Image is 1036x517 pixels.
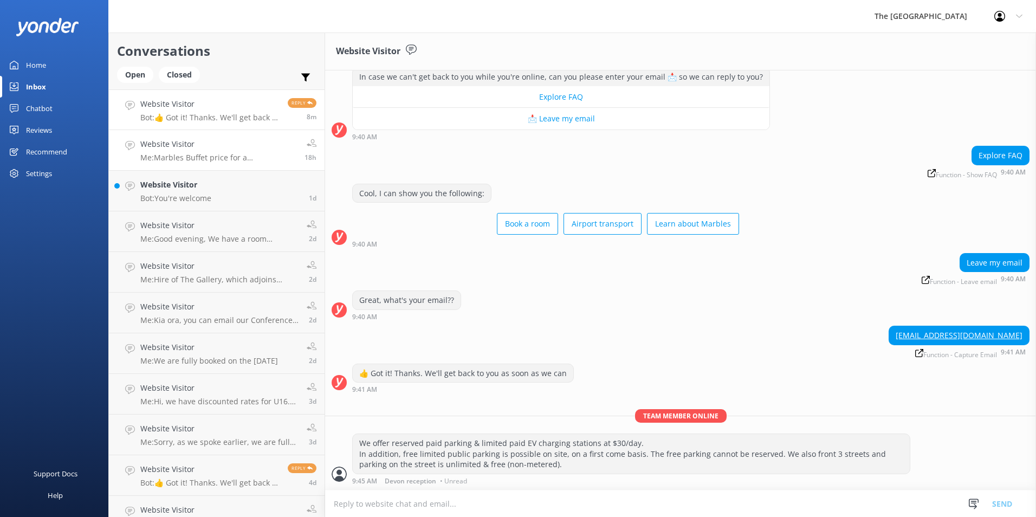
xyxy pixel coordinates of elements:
a: Website VisitorMe:Hire of The Gallery, which adjoins Marbles, is $250.2d [109,252,325,293]
span: 08:52pm 11-Aug-2025 (UTC +12:00) Pacific/Auckland [309,478,316,487]
h2: Conversations [117,41,316,61]
p: Bot: 👍 Got it! Thanks. We'll get back to you as soon as we can [140,478,280,488]
p: Me: Hire of The Gallery, which adjoins Marbles, is $250. [140,275,299,285]
button: Airport transport [564,213,642,235]
h4: Website Visitor [140,179,211,191]
div: Open [117,67,153,83]
p: Me: Hi, we have discounted rates for U16. 18 year Olds are considered as adults. [140,397,299,406]
span: Team member online [635,409,727,423]
img: yonder-white-logo.png [16,18,79,36]
span: Devon reception [385,478,436,484]
div: Support Docs [34,463,77,484]
a: Website VisitorMe:Kia ora, you can email our Conference & Events Manager [PERSON_NAME][EMAIL_ADDR... [109,293,325,333]
a: Website VisitorMe:We are fully booked on the [DATE]2d [109,333,325,374]
span: 03:09pm 15-Aug-2025 (UTC +12:00) Pacific/Auckland [305,153,316,162]
h3: Website Visitor [336,44,400,59]
h4: Website Visitor [140,463,280,475]
span: Function - Leave email [922,276,997,285]
strong: 9:40 AM [1001,276,1026,285]
button: Explore FAQ [353,86,769,108]
a: Open [117,68,159,80]
div: 09:41am 16-Aug-2025 (UTC +12:00) Pacific/Auckland [352,385,574,393]
p: Me: Marbles Buffet price for a [DEMOGRAPHIC_DATA] is $54.90 [140,153,296,163]
a: Website VisitorMe:Good evening, We have a room available which has a Queen bed, a Single bed and ... [109,211,325,252]
span: • Unread [440,478,467,484]
a: Website VisitorMe:Hi, we have discounted rates for U16. 18 year Olds are considered as adults.3d [109,374,325,415]
span: 05:51pm 12-Aug-2025 (UTC +12:00) Pacific/Auckland [309,397,316,406]
a: Website VisitorBot:👍 Got it! Thanks. We'll get back to you as soon as we canReply8m [109,89,325,130]
span: 04:19pm 13-Aug-2025 (UTC +12:00) Pacific/Auckland [309,315,316,325]
div: Home [26,54,46,76]
h4: Website Visitor [140,260,299,272]
div: Settings [26,163,52,184]
strong: 9:45 AM [352,478,377,484]
strong: 9:40 AM [352,241,377,248]
h4: Website Visitor [140,219,299,231]
span: Function - Capture Email [915,349,997,358]
a: Website VisitorBot:👍 Got it! Thanks. We'll get back to you as soon as we canReply4d [109,455,325,496]
a: Website VisitorMe:Marbles Buffet price for a [DEMOGRAPHIC_DATA] is $54.9018h [109,130,325,171]
strong: 9:40 AM [1001,169,1026,178]
span: Function - Show FAQ [928,169,997,178]
div: 09:40am 16-Aug-2025 (UTC +12:00) Pacific/Auckland [352,240,739,248]
button: Book a room [497,213,558,235]
div: In case we can't get back to you while you're online, can you please enter your email 📩 so we can... [353,68,769,86]
h4: Website Visitor [140,423,299,435]
h4: Website Visitor [140,301,299,313]
div: Great, what's your email?? [353,291,461,309]
p: Me: Kia ora, you can email our Conference & Events Manager [PERSON_NAME][EMAIL_ADDRESS][DOMAIN_NAME] [140,315,299,325]
p: Me: We are fully booked on the [DATE] [140,356,278,366]
button: Learn about Marbles [647,213,739,235]
div: We offer reserved paid parking & limited paid EV charging stations at $30/day. In addition, free ... [353,434,910,474]
h4: Website Visitor [140,504,299,516]
div: Help [48,484,63,506]
strong: 9:40 AM [352,134,377,140]
div: Leave my email [960,254,1029,272]
span: 10:01pm 13-Aug-2025 (UTC +12:00) Pacific/Auckland [309,275,316,284]
p: Bot: You're welcome [140,193,211,203]
h4: Website Visitor [140,138,296,150]
div: 09:40am 16-Aug-2025 (UTC +12:00) Pacific/Auckland [352,133,770,140]
div: 👍 Got it! Thanks. We'll get back to you as soon as we can [353,364,573,383]
p: Bot: 👍 Got it! Thanks. We'll get back to you as soon as we can [140,113,280,122]
h4: Website Visitor [140,341,278,353]
div: 09:45am 16-Aug-2025 (UTC +12:00) Pacific/Auckland [352,477,910,484]
h4: Website Visitor [140,98,280,110]
a: Website VisitorBot:You're welcome1d [109,171,325,211]
div: Recommend [26,141,67,163]
a: Website VisitorMe:Sorry, as we spoke earlier, we are fully booked on 28/08.3d [109,415,325,455]
h4: Website Visitor [140,382,299,394]
button: 📩 Leave my email [353,108,769,130]
span: 10:20am 13-Aug-2025 (UTC +12:00) Pacific/Auckland [309,356,316,365]
p: Me: Good evening, We have a room available which has a Queen bed, a Single bed and a trundler bed... [140,234,299,244]
div: 09:40am 16-Aug-2025 (UTC +12:00) Pacific/Auckland [924,168,1029,178]
div: 09:41am 16-Aug-2025 (UTC +12:00) Pacific/Auckland [889,348,1029,358]
span: Reply [288,98,316,108]
span: Reply [288,463,316,473]
div: Inbox [26,76,46,98]
span: 09:41am 16-Aug-2025 (UTC +12:00) Pacific/Auckland [307,112,316,121]
span: 10:20pm 13-Aug-2025 (UTC +12:00) Pacific/Auckland [309,234,316,243]
strong: 9:40 AM [352,314,377,320]
div: Closed [159,67,200,83]
strong: 9:41 AM [1001,349,1026,358]
span: 09:53am 12-Aug-2025 (UTC +12:00) Pacific/Auckland [309,437,316,447]
div: Explore FAQ [972,146,1029,165]
p: Me: Sorry, as we spoke earlier, we are fully booked on 28/08. [140,437,299,447]
div: Cool, I can show you the following: [353,184,491,203]
div: 09:40am 16-Aug-2025 (UTC +12:00) Pacific/Auckland [918,275,1029,285]
div: Reviews [26,119,52,141]
span: 02:23pm 14-Aug-2025 (UTC +12:00) Pacific/Auckland [309,193,316,203]
strong: 9:41 AM [352,386,377,393]
div: Chatbot [26,98,53,119]
div: 09:40am 16-Aug-2025 (UTC +12:00) Pacific/Auckland [352,313,461,320]
a: [EMAIL_ADDRESS][DOMAIN_NAME] [896,330,1022,340]
a: Closed [159,68,205,80]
